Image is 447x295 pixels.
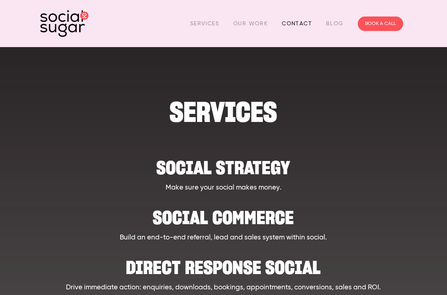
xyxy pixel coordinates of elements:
[40,10,88,37] img: SocialSugar
[233,17,268,30] a: Our Work
[326,17,344,30] a: Blog
[66,251,381,276] h2: Direct Response Social
[66,151,381,176] h2: Social strategy
[66,201,381,243] a: Social Commerce Build an end-to-end referral, lead and sales system within social.
[66,283,381,293] p: Drive immediate action: enquiries, downloads, bookings, appointments, conversions, sales and ROI.
[66,151,381,193] a: Social strategy Make sure your social makes money.
[66,183,381,193] p: Make sure your social makes money.
[66,233,381,243] p: Build an end-to-end referral, lead and sales system within social.
[66,100,381,124] h1: SERVICES
[282,17,312,30] a: Contact
[358,17,403,31] a: BOOK A CALL
[66,251,381,293] a: Direct Response Social Drive immediate action: enquiries, downloads, bookings, appointments, conv...
[66,201,381,226] h2: Social Commerce
[190,17,219,30] a: Services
